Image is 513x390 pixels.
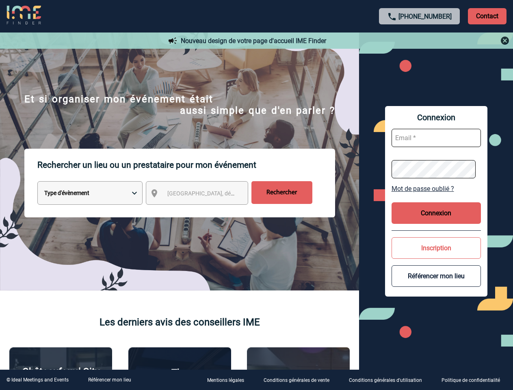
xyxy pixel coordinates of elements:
a: Référencer mon lieu [88,377,131,383]
p: Mentions légales [207,378,244,383]
a: Conditions générales d'utilisation [342,376,435,384]
p: Conditions générales de vente [264,378,329,383]
span: Connexion [392,113,481,122]
input: Email * [392,129,481,147]
a: Mentions légales [201,376,257,384]
button: Connexion [392,202,481,224]
a: Politique de confidentialité [435,376,513,384]
button: Inscription [392,237,481,259]
p: The [GEOGRAPHIC_DATA] [133,367,227,390]
p: Châteauform' City [GEOGRAPHIC_DATA] [14,366,108,389]
div: © Ideal Meetings and Events [6,377,69,383]
p: Politique de confidentialité [442,378,500,383]
button: Référencer mon lieu [392,265,481,287]
p: Conditions générales d'utilisation [349,378,422,383]
p: Contact [468,8,507,24]
a: Mot de passe oublié ? [392,185,481,193]
p: Agence 2ISD [271,368,326,379]
a: Conditions générales de vente [257,376,342,384]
